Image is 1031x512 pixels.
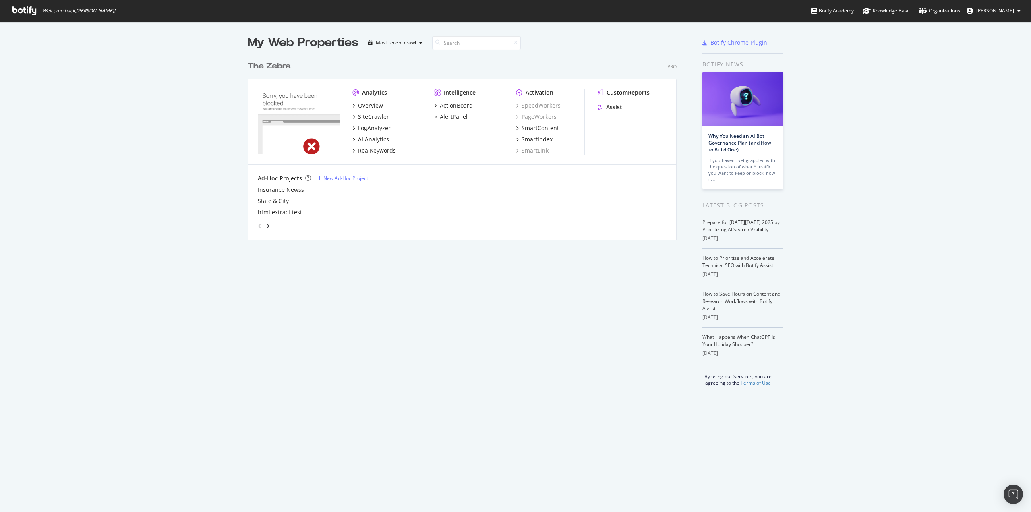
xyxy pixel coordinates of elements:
[960,4,1027,17] button: [PERSON_NAME]
[516,124,559,132] a: SmartContent
[516,147,549,155] a: SmartLink
[358,135,389,143] div: AI Analytics
[444,89,476,97] div: Intelligence
[352,102,383,110] a: Overview
[352,135,389,143] a: AI Analytics
[258,174,302,182] div: Ad-Hoc Projects
[265,222,271,230] div: angle-right
[352,147,396,155] a: RealKeywords
[702,290,780,312] a: How to Save Hours on Content and Research Workflows with Botify Assist
[434,102,473,110] a: ActionBoard
[702,271,783,278] div: [DATE]
[258,186,304,194] a: Insurance Newss
[702,219,780,233] a: Prepare for [DATE][DATE] 2025 by Prioritizing AI Search Visibility
[358,147,396,155] div: RealKeywords
[365,36,426,49] button: Most recent crawl
[1004,485,1023,504] div: Open Intercom Messenger
[522,135,553,143] div: SmartIndex
[434,113,468,121] a: AlertPanel
[702,334,775,348] a: What Happens When ChatGPT Is Your Holiday Shopper?
[248,60,291,72] div: The Zebra
[811,7,854,15] div: Botify Academy
[526,89,553,97] div: Activation
[919,7,960,15] div: Organizations
[42,8,115,14] span: Welcome back, [PERSON_NAME] !
[702,39,767,47] a: Botify Chrome Plugin
[258,208,302,216] a: html extract test
[248,35,358,51] div: My Web Properties
[255,220,265,232] div: angle-left
[702,350,783,357] div: [DATE]
[248,51,683,240] div: grid
[258,89,340,154] img: thezebra.com
[432,36,521,50] input: Search
[323,175,368,182] div: New Ad-Hoc Project
[248,60,294,72] a: The Zebra
[598,89,650,97] a: CustomReports
[352,113,389,121] a: SiteCrawler
[667,63,677,70] div: Pro
[863,7,910,15] div: Knowledge Base
[352,124,391,132] a: LogAnalyzer
[702,60,783,69] div: Botify news
[440,113,468,121] div: AlertPanel
[702,72,783,126] img: Why You Need an AI Bot Governance Plan (and How to Build One)
[598,103,622,111] a: Assist
[516,135,553,143] a: SmartIndex
[516,102,561,110] a: SpeedWorkers
[258,197,289,205] a: State & City
[741,379,771,386] a: Terms of Use
[702,255,774,269] a: How to Prioritize and Accelerate Technical SEO with Botify Assist
[692,369,783,386] div: By using our Services, you are agreeing to the
[606,103,622,111] div: Assist
[358,124,391,132] div: LogAnalyzer
[317,175,368,182] a: New Ad-Hoc Project
[358,113,389,121] div: SiteCrawler
[702,235,783,242] div: [DATE]
[376,40,416,45] div: Most recent crawl
[708,157,777,183] div: If you haven’t yet grappled with the question of what AI traffic you want to keep or block, now is…
[702,201,783,210] div: Latest Blog Posts
[702,314,783,321] div: [DATE]
[362,89,387,97] div: Analytics
[708,133,771,153] a: Why You Need an AI Bot Governance Plan (and How to Build One)
[440,102,473,110] div: ActionBoard
[976,7,1014,14] span: Ava Lynch
[358,102,383,110] div: Overview
[516,113,557,121] a: PageWorkers
[710,39,767,47] div: Botify Chrome Plugin
[607,89,650,97] div: CustomReports
[522,124,559,132] div: SmartContent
